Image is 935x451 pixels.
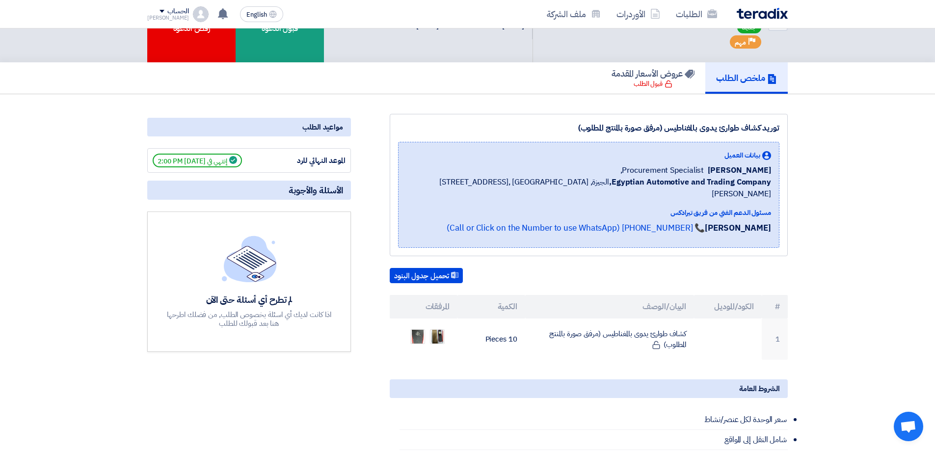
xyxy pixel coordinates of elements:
[406,208,771,218] div: مسئول الدعم الفني من فريق تيرادكس
[406,176,771,200] span: الجيزة, [GEOGRAPHIC_DATA] ,[STREET_ADDRESS][PERSON_NAME]
[601,62,705,94] a: عروض الأسعار المقدمة قبول الطلب
[430,328,444,345] img: __1756382332757.jpg
[705,62,788,94] a: ملخص الطلب
[246,11,267,18] span: English
[735,38,746,47] span: مهم
[153,154,242,167] span: إنتهي في [DATE] 2:00 PM
[716,72,777,83] h5: ملخص الطلب
[390,295,457,318] th: المرفقات
[762,318,788,360] td: 1
[398,122,779,134] div: توريد كشاف طوارئ يدوى بالمغناطيس (مرفق صورة بالمنتج المطلوب)
[739,383,780,394] span: الشروط العامة
[609,176,771,188] b: Egyptian Automotive and Trading Company,
[222,236,277,282] img: empty_state_list.svg
[400,430,788,450] li: شامل النقل إلى المواقع
[447,222,705,234] a: 📞 [PHONE_NUMBER] (Call or Click on the Number to use WhatsApp)
[147,118,351,136] div: مواعيد الطلب
[166,310,333,328] div: اذا كانت لديك أي اسئلة بخصوص الطلب, من فضلك اطرحها هنا بعد قبولك للطلب
[668,2,725,26] a: الطلبات
[708,164,771,176] span: [PERSON_NAME]
[272,155,346,166] div: الموعد النهائي للرد
[166,294,333,305] div: لم تطرح أي أسئلة حتى الآن
[539,2,609,26] a: ملف الشركة
[705,222,771,234] strong: [PERSON_NAME]
[609,2,668,26] a: الأوردرات
[457,318,525,360] td: 10 Pieces
[694,295,762,318] th: الكود/الموديل
[894,412,923,441] div: دردشة مفتوحة
[525,295,695,318] th: البيان/الوصف
[634,79,672,89] div: قبول الطلب
[167,7,188,16] div: الحساب
[289,185,343,196] span: الأسئلة والأجوبة
[525,318,695,360] td: كشاف طوارئ يدوى بالمغناطيس (مرفق صورة بالمنتج المطلوب)
[390,268,463,284] button: تحميل جدول البنود
[400,410,788,430] li: سعر الوحدة لكل عنصر/نشاط
[620,164,704,176] span: Procurement Specialist,
[737,8,788,19] img: Teradix logo
[612,68,695,79] h5: عروض الأسعار المقدمة
[240,6,283,22] button: English
[724,150,760,160] span: بيانات العميل
[193,6,209,22] img: profile_test.png
[147,15,189,21] div: [PERSON_NAME]
[762,295,788,318] th: #
[411,325,425,348] img: __1756382340183.jpg
[457,295,525,318] th: الكمية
